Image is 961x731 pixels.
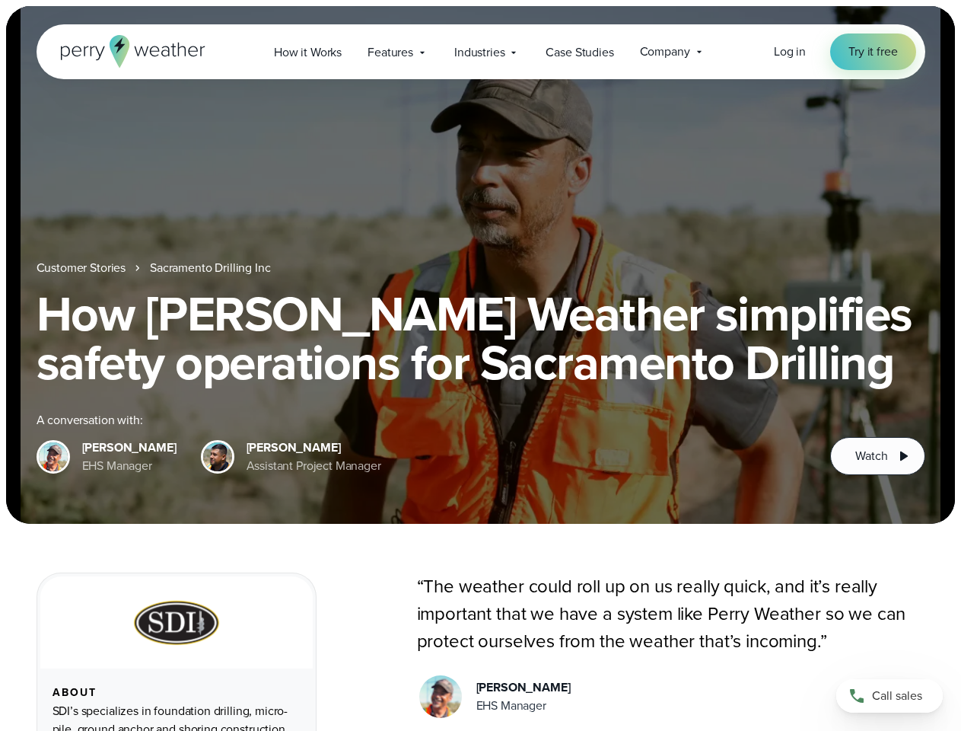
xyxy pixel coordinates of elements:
[126,595,228,650] img: Sacramento-Drilling-SDI.svg
[872,687,922,705] span: Call sales
[261,37,355,68] a: How it Works
[82,457,177,475] div: EHS Manager
[247,457,381,475] div: Assistant Project Manager
[417,573,925,655] p: “The weather could roll up on us really quick, and it’s really important that we have a system li...
[37,289,925,387] h1: How [PERSON_NAME] Weather simplifies safety operations for Sacramento Drilling
[774,43,806,60] span: Log in
[640,43,690,61] span: Company
[830,437,924,475] button: Watch
[247,439,381,457] div: [PERSON_NAME]
[39,442,68,471] img: Robert Leonard
[774,43,806,61] a: Log in
[454,43,504,62] span: Industries
[37,411,807,429] div: A conversation with:
[476,697,571,715] div: EHS Manager
[53,687,301,699] div: About
[836,679,943,713] a: Call sales
[419,675,462,718] img: Robert Leonard
[368,43,413,62] span: Features
[855,447,887,465] span: Watch
[830,34,915,70] a: Try it free
[848,43,897,61] span: Try it free
[37,259,126,277] a: Customer Stories
[203,442,232,471] img: Vic Henojosa
[476,678,571,697] div: [PERSON_NAME]
[274,43,342,62] span: How it Works
[533,37,626,68] a: Case Studies
[82,439,177,457] div: [PERSON_NAME]
[546,43,613,62] span: Case Studies
[150,259,271,277] a: Sacramento Drilling Inc
[37,259,925,277] nav: Breadcrumb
